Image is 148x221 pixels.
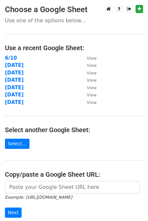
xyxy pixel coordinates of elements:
[5,55,17,61] a: 6/10
[87,85,97,90] small: View
[5,85,24,90] a: [DATE]
[87,70,97,75] small: View
[5,5,143,14] h3: Choose a Google Sheet
[87,63,97,68] small: View
[5,44,143,52] h4: Use a recent Google Sheet:
[80,99,97,105] a: View
[5,195,72,200] small: Example: [URL][DOMAIN_NAME]
[5,126,143,134] h4: Select another Google Sheet:
[80,77,97,83] a: View
[80,70,97,76] a: View
[87,100,97,105] small: View
[5,70,24,76] a: [DATE]
[5,17,143,24] p: Use one of the options below...
[80,85,97,90] a: View
[5,92,24,98] a: [DATE]
[5,171,143,178] h4: Copy/paste a Google Sheet URL:
[87,78,97,83] small: View
[5,181,140,193] input: Paste your Google Sheet URL here
[5,208,22,218] input: Next
[87,92,97,97] small: View
[5,62,24,68] a: [DATE]
[80,55,97,61] a: View
[5,99,24,105] a: [DATE]
[87,56,97,61] small: View
[80,62,97,68] a: View
[5,77,24,83] a: [DATE]
[5,139,29,149] a: Select...
[80,92,97,98] a: View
